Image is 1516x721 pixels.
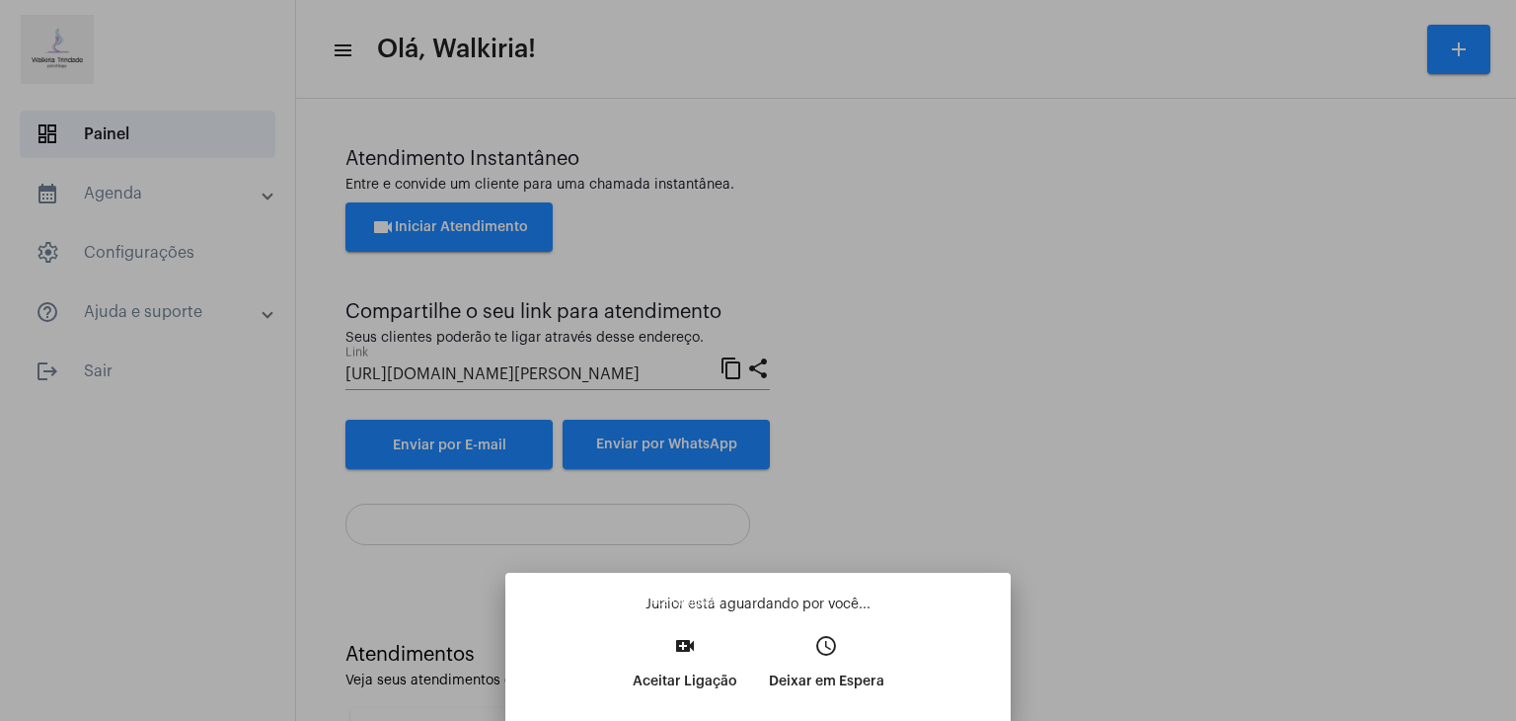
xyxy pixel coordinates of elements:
[753,628,900,713] button: Deixar em Espera
[521,595,995,614] p: Junior está aguardando por você...
[617,628,753,713] button: Aceitar Ligação
[814,634,838,658] mat-icon: access_time
[643,592,729,614] div: Aceitar ligação
[673,634,697,658] mat-icon: video_call
[769,664,884,699] p: Deixar em Espera
[633,664,737,699] p: Aceitar Ligação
